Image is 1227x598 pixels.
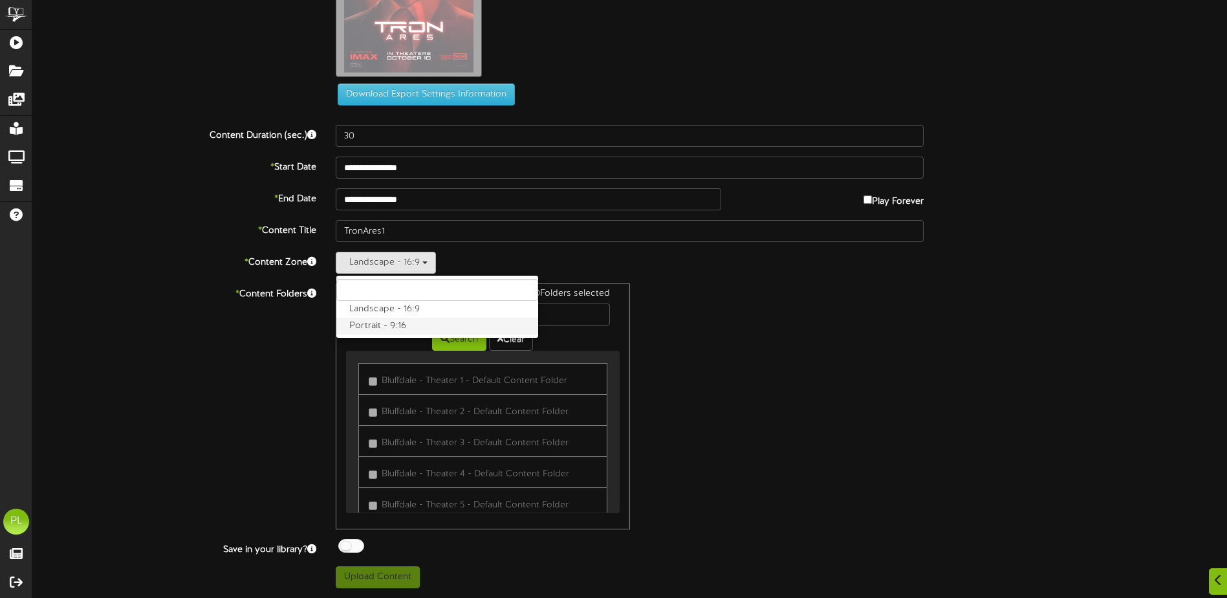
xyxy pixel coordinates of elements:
button: Download Export Settings Information [338,83,515,105]
span: Bluffdale - Theater 1 - Default Content Folder [382,376,567,386]
label: Content Duration (sec.) [23,125,326,142]
input: Bluffdale - Theater 5 - Default Content Folder [369,502,377,510]
label: Save in your library? [23,539,326,557]
span: Bluffdale - Theater 5 - Default Content Folder [382,500,569,510]
button: Clear [489,329,533,351]
input: Bluffdale - Theater 2 - Default Content Folder [369,408,377,417]
div: PL [3,509,29,535]
label: Play Forever [863,188,924,208]
button: Search [432,329,486,351]
input: Title of this Content [336,220,924,242]
span: Bluffdale - Theater 3 - Default Content Folder [382,438,569,448]
label: Landscape - 16:9 [336,301,538,318]
label: Content Folders [23,283,326,301]
span: Bluffdale - Theater 2 - Default Content Folder [382,407,569,417]
button: Upload Content [336,566,420,588]
label: Content Zone [23,252,326,269]
input: Play Forever [863,195,872,204]
label: Portrait - 9:16 [336,318,538,335]
input: Bluffdale - Theater 3 - Default Content Folder [369,439,377,448]
button: Landscape - 16:9 [336,252,436,274]
a: Download Export Settings Information [331,90,515,100]
label: Start Date [23,157,326,174]
input: Bluffdale - Theater 4 - Default Content Folder [369,471,377,479]
label: End Date [23,188,326,206]
label: Content Title [23,220,326,238]
ul: Landscape - 16:9 [336,275,539,338]
span: Bluffdale - Theater 4 - Default Content Folder [382,469,569,479]
input: Bluffdale - Theater 1 - Default Content Folder [369,377,377,386]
